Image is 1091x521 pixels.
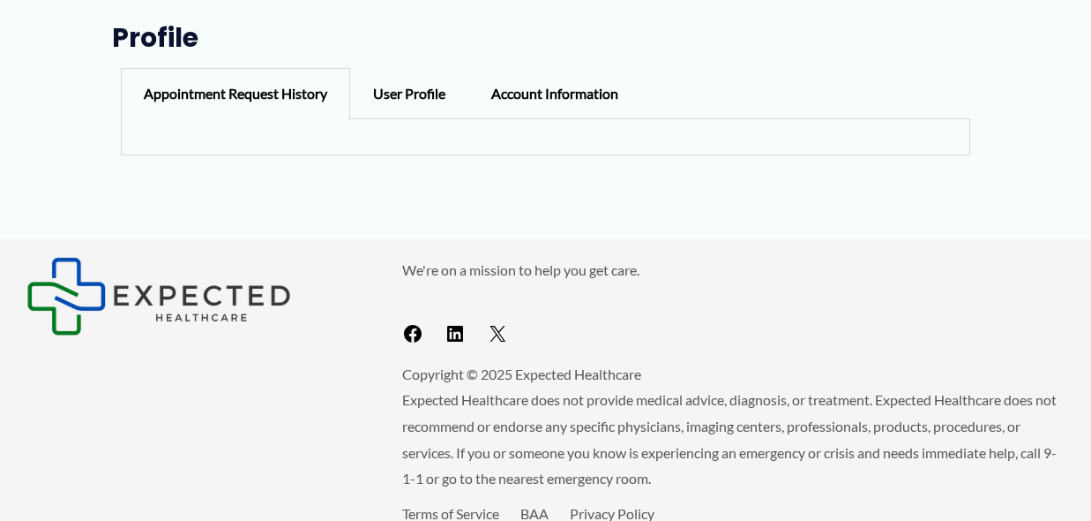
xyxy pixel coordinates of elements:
p: We're on a mission to help you get care. [402,257,1065,283]
div: Account Information [468,68,641,119]
div: Appointment Request History [121,68,350,119]
span: Expected Healthcare does not provide medical advice, diagnosis, or treatment. Expected Healthcare... [402,391,1057,487]
h1: Profile [112,22,980,54]
span: Copyright © 2025 Expected Healthcare [402,366,641,382]
aside: Footer Widget 2 [402,257,1065,351]
div: User Profile [350,68,468,119]
aside: Footer Widget 1 [26,257,358,336]
img: Expected Healthcare Logo - side, dark font, small [26,257,291,336]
